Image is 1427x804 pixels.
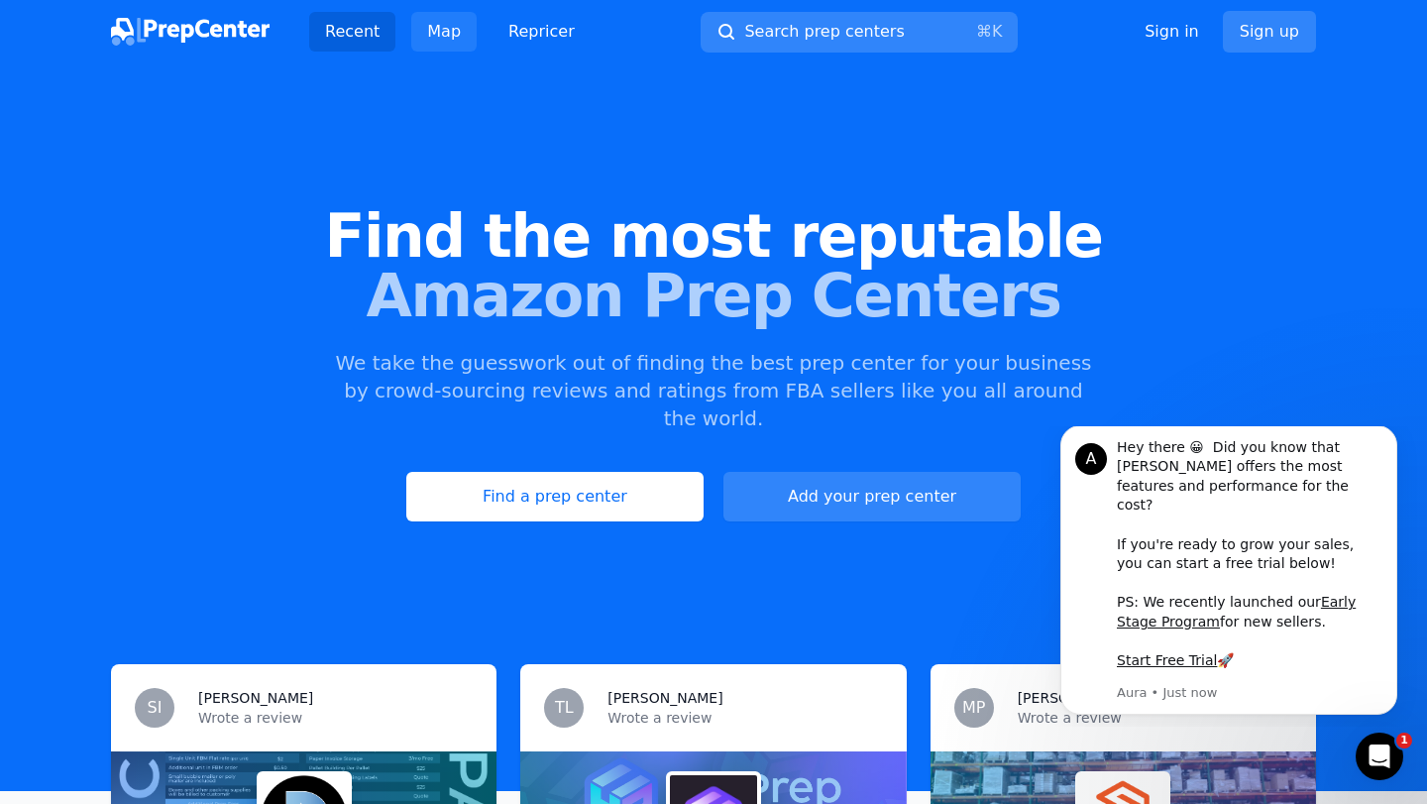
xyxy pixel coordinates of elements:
p: Wrote a review [607,708,882,728]
b: 🚀 [186,226,203,242]
iframe: Intercom live chat [1356,733,1403,780]
div: Message content [86,12,352,255]
div: Hey there 😀 Did you know that [PERSON_NAME] offers the most features and performance for the cost... [86,12,352,245]
a: Recent [309,12,395,52]
p: Message from Aura, sent Just now [86,258,352,276]
p: Wrote a review [1018,708,1292,728]
a: Map [411,12,477,52]
a: Start Free Trial [86,226,186,242]
a: Sign up [1223,11,1316,53]
span: Find the most reputable [32,206,1395,266]
img: PrepCenter [111,18,270,46]
h3: [PERSON_NAME] [607,688,722,708]
kbd: ⌘ [976,22,992,41]
span: Amazon Prep Centers [32,266,1395,325]
span: 1 [1396,733,1412,748]
iframe: Intercom notifications message [1031,426,1427,727]
div: Profile image for Aura [45,17,76,49]
p: Wrote a review [198,708,473,728]
a: Repricer [493,12,591,52]
span: Search prep centers [744,20,904,44]
a: Sign in [1145,20,1199,44]
a: Find a prep center [406,472,704,521]
a: Add your prep center [723,472,1021,521]
p: We take the guesswork out of finding the best prep center for your business by crowd-sourcing rev... [333,349,1094,432]
span: MP [962,700,985,716]
span: TL [555,700,574,716]
h3: [PERSON_NAME] [198,688,313,708]
span: SI [148,700,163,716]
button: Search prep centers⌘K [701,12,1018,53]
h3: [PERSON_NAME] [1018,688,1133,708]
kbd: K [992,22,1003,41]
